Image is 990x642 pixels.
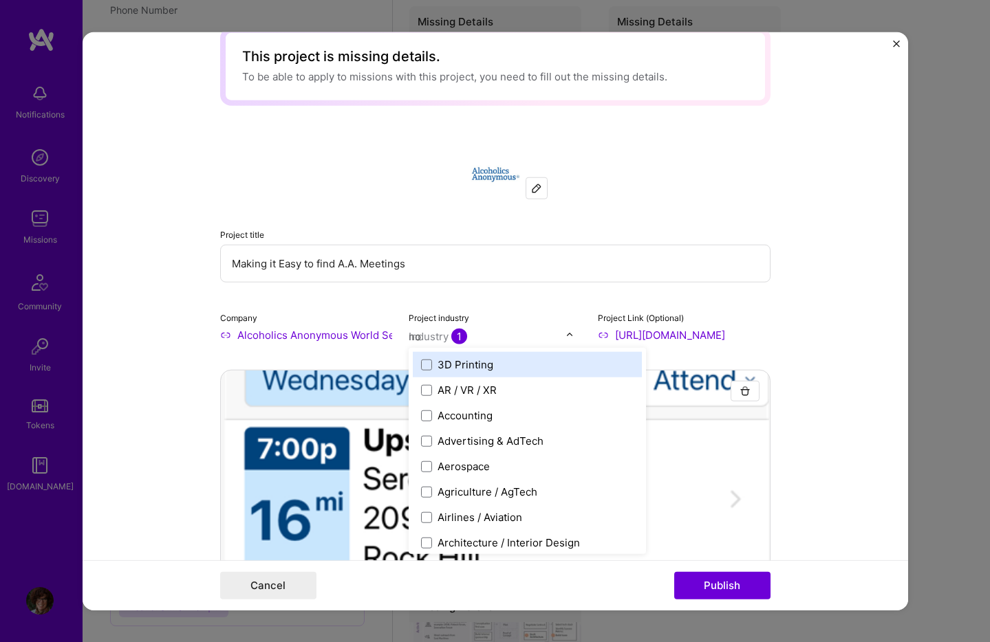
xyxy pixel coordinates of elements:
div: This project is missing details. [242,49,749,64]
span: 1 [451,329,467,344]
label: Project title [220,230,264,240]
div: Industry [409,329,467,344]
div: Airlines / Aviation [438,510,522,524]
div: AR / VR / XR [438,383,497,397]
div: Accounting [438,408,493,423]
img: Company logo [471,150,520,199]
button: Cancel [220,571,316,599]
img: drop icon [566,331,574,339]
div: Advertising & AdTech [438,434,544,448]
label: Project industry [409,313,469,323]
input: Enter name or website [220,328,393,342]
img: Edit [531,183,542,194]
img: Trash [740,386,751,397]
div: Aerospace [438,459,490,474]
label: Project Link (Optional) [598,313,684,323]
div: Architecture / Interior Design [438,535,580,550]
div: Agriculture / AgTech [438,485,537,499]
div: Edit [526,178,547,199]
div: 3D Printing [438,357,493,372]
button: Close [893,41,900,55]
button: Publish [674,571,771,599]
div: To be able to apply to missions with this project, you need to fill out the missing details. [242,69,749,84]
input: Enter the name of the project [220,245,771,283]
input: Enter link [598,328,771,342]
label: Company [220,313,257,323]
